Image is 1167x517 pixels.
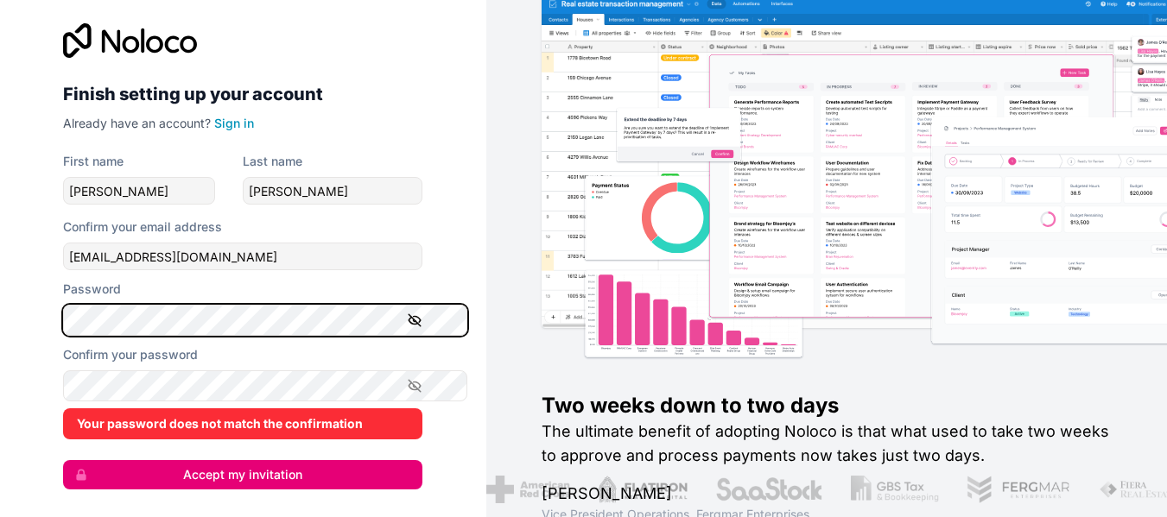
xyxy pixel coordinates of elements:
span: Already have an account? [63,116,211,130]
div: Your password does not match the confirmation [63,408,422,439]
input: given-name [63,177,215,205]
h1: [PERSON_NAME] [542,482,1112,506]
label: Confirm your password [63,346,198,363]
a: Sign in [214,116,254,130]
input: Password [63,305,467,336]
input: Email address [63,243,422,270]
label: Password [63,281,121,298]
label: First name [63,153,124,170]
label: Last name [243,153,302,170]
label: Confirm your email address [63,218,222,236]
img: /assets/american-red-cross-BAupjrZR.png [485,476,568,503]
h2: Finish setting up your account [63,79,422,110]
button: Accept my invitation [63,460,422,489]
h1: Two weeks down to two days [542,392,1112,419]
input: Confirm password [63,370,467,401]
h2: The ultimate benefit of adopting Noloco is that what used to take two weeks to approve and proces... [542,419,1112,468]
input: family-name [243,177,422,205]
